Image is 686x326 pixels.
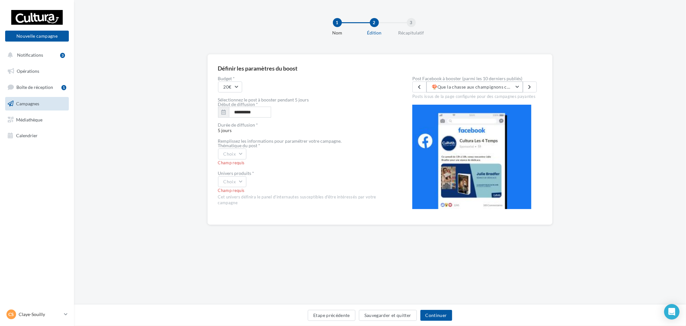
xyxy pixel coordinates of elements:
[664,304,680,320] div: Open Intercom Messenger
[16,84,53,90] span: Boîte de réception
[420,310,452,321] button: Continuer
[218,188,392,194] div: Champ requis
[218,176,247,187] button: Choix
[218,102,258,107] label: Début de diffusion *
[5,308,69,321] a: CS Claye-Souilly
[218,194,392,206] div: Cet univers définira le panel d'internautes susceptibles d'être intéressés par votre campagne
[4,113,70,127] a: Médiathèque
[61,85,66,90] div: 1
[16,101,39,106] span: Campagnes
[218,76,392,81] label: Budget *
[359,310,417,321] button: Sauvegarder et quitter
[218,65,298,71] div: Définir les paramètres du boost
[391,30,432,36] div: Récapitulatif
[4,97,70,110] a: Campagnes
[218,139,392,143] div: Remplissez les informations pour paramétrer votre campagne.
[19,311,61,318] p: Claye-Souilly
[218,81,242,92] button: 20€
[218,98,392,102] div: Sélectionnez le post à booster pendant 5 jours
[218,160,392,166] div: Champ requis
[412,105,531,209] img: operation-preview
[218,143,392,148] div: Thématique du post *
[9,311,14,318] span: CS
[218,123,392,127] div: Durée de diffusion *
[17,52,43,58] span: Notifications
[426,81,523,92] button: 🍄Que la chasse aux champignons commencent 🍄 Avec l'Automne qui pointe le bout de son nez, les cha...
[218,171,392,176] div: Univers produits *
[407,18,416,27] div: 3
[218,123,392,133] span: 5 jours
[17,68,39,74] span: Opérations
[16,117,42,122] span: Médiathèque
[412,76,542,81] label: Post Facebook à booster (parmi les 10 derniers publiés)
[412,92,542,100] div: Posts issus de la page configurée pour des campagnes payantes
[4,129,70,142] a: Calendrier
[333,18,342,27] div: 1
[5,31,69,42] button: Nouvelle campagne
[218,149,247,159] button: Choix
[308,310,355,321] button: Etape précédente
[370,18,379,27] div: 2
[4,80,70,94] a: Boîte de réception1
[4,48,68,62] button: Notifications 3
[60,53,65,58] div: 3
[354,30,395,36] div: Édition
[16,133,38,138] span: Calendrier
[317,30,358,36] div: Nom
[4,64,70,78] a: Opérations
